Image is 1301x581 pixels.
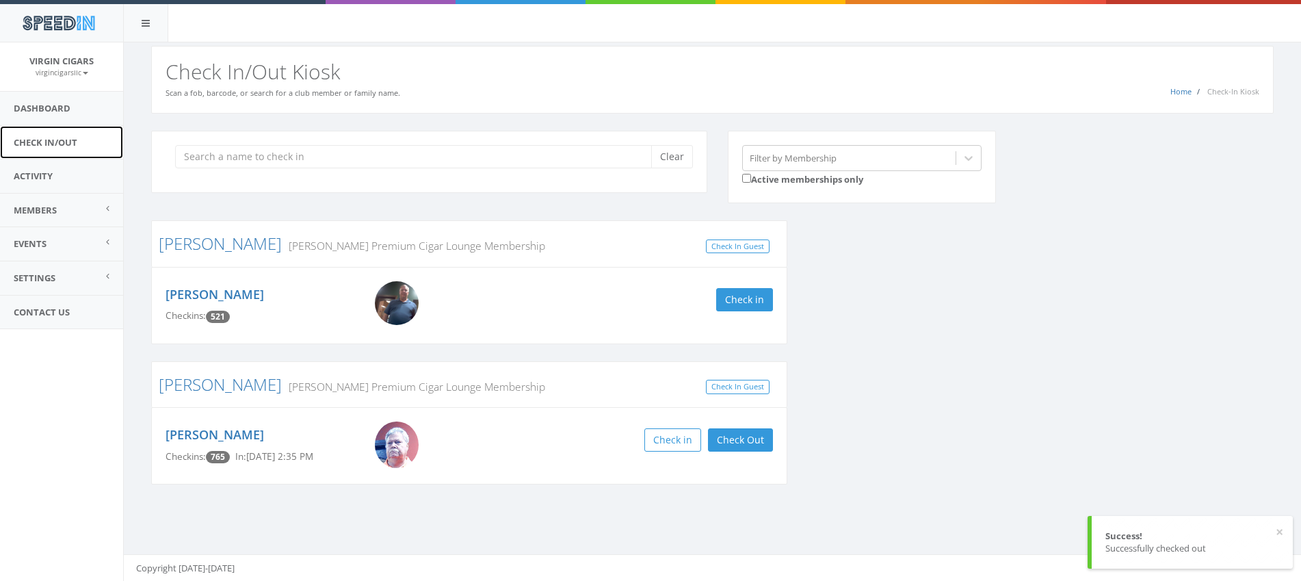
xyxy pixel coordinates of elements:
a: Check In Guest [706,380,770,394]
small: [PERSON_NAME] Premium Cigar Lounge Membership [282,379,545,394]
span: Checkins: [166,309,206,322]
span: In: [DATE] 2:35 PM [235,450,313,463]
span: Events [14,237,47,250]
small: virgincigarsllc [36,68,88,77]
a: [PERSON_NAME] [159,373,282,396]
small: [PERSON_NAME] Premium Cigar Lounge Membership [282,238,545,253]
input: Active memberships only [742,174,751,183]
div: Successfully checked out [1105,542,1279,555]
span: Checkin count [206,451,230,463]
span: Settings [14,272,55,284]
div: Filter by Membership [750,151,837,164]
button: Clear [651,145,693,168]
button: Check in [716,288,773,311]
button: Check Out [708,428,773,452]
span: Checkins: [166,450,206,463]
label: Active memberships only [742,171,863,186]
a: [PERSON_NAME] [159,232,282,255]
a: [PERSON_NAME] [166,286,264,302]
small: Scan a fob, barcode, or search for a club member or family name. [166,88,400,98]
span: Contact Us [14,306,70,318]
img: Kevin_Howerton.png [375,281,419,325]
span: Check-In Kiosk [1207,86,1259,96]
a: Home [1170,86,1192,96]
a: [PERSON_NAME] [166,426,264,443]
button: Check in [644,428,701,452]
img: Big_Mike.jpg [375,422,419,468]
span: Virgin Cigars [29,55,94,67]
a: virgincigarsllc [36,66,88,78]
a: Check In Guest [706,240,770,254]
div: Success! [1105,530,1279,543]
span: Members [14,204,57,216]
h2: Check In/Out Kiosk [166,60,1259,83]
span: Checkin count [206,311,230,323]
img: speedin_logo.png [16,10,101,36]
button: × [1276,526,1283,539]
input: Search a name to check in [175,145,661,168]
